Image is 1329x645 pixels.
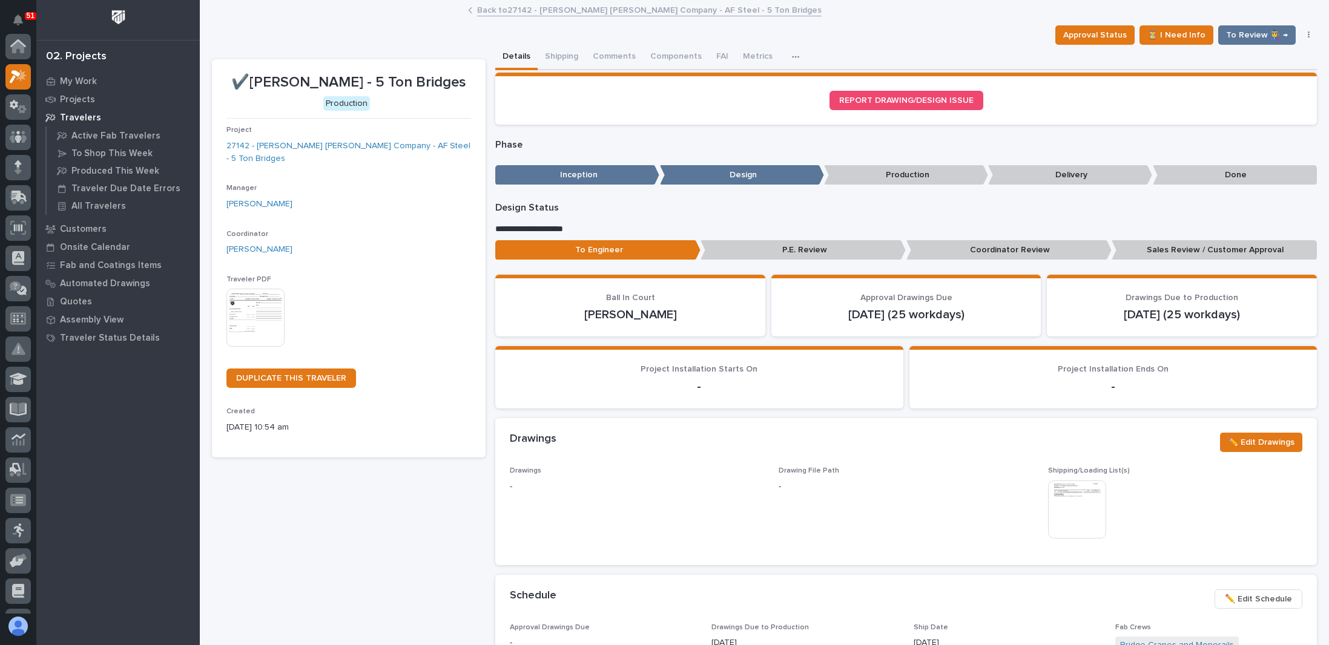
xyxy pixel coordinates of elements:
a: Travelers [36,108,200,126]
button: ✏️ Edit Drawings [1220,433,1302,452]
a: Projects [36,90,200,108]
p: - [924,379,1302,394]
p: [DATE] 10:54 am [226,421,471,434]
p: Inception [495,165,659,185]
span: ✏️ Edit Drawings [1228,435,1294,450]
p: Active Fab Travelers [71,131,160,142]
span: Project [226,126,252,134]
a: My Work [36,72,200,90]
button: To Review 👨‍🏭 → [1218,25,1296,45]
a: Assembly View [36,310,200,329]
p: - [510,379,888,394]
span: Drawing File Path [779,467,839,474]
a: Traveler Status Details [36,329,200,347]
p: - [779,480,781,493]
p: All Travelers [71,201,126,212]
p: Assembly View [60,315,124,326]
span: To Review 👨‍🏭 → [1226,28,1288,42]
span: Manager [226,185,257,192]
a: All Travelers [47,197,200,214]
h2: Drawings [510,433,556,446]
button: Comments [585,45,643,70]
div: 02. Projects [46,50,107,64]
p: Customers [60,224,107,235]
div: Notifications51 [15,15,31,34]
a: Back to27142 - [PERSON_NAME] [PERSON_NAME] Company - AF Steel - 5 Ton Bridges [477,2,822,16]
a: Active Fab Travelers [47,127,200,144]
p: 51 [27,11,35,20]
button: Notifications [5,7,31,33]
p: To Engineer [495,240,701,260]
a: Automated Drawings [36,274,200,292]
a: Customers [36,220,200,238]
button: ⏳ I Need Info [1139,25,1213,45]
a: Onsite Calendar [36,238,200,256]
span: Approval Drawings Due [510,624,590,631]
span: Approval Drawings Due [860,293,952,302]
p: Delivery [988,165,1152,185]
h2: Schedule [510,589,556,603]
p: Fab and Coatings Items [60,260,162,271]
span: Drawings [510,467,541,474]
span: Project Installation Starts On [641,365,757,373]
button: Approval Status [1055,25,1135,45]
span: Ship Date [914,624,948,631]
p: My Work [60,76,97,87]
p: [DATE] (25 workdays) [1061,307,1302,322]
p: P.E. Review [701,240,906,260]
p: Travelers [60,113,101,123]
p: Automated Drawings [60,278,150,289]
button: ✏️ Edit Schedule [1215,589,1302,609]
span: Created [226,408,255,415]
button: Details [495,45,538,70]
p: To Shop This Week [71,148,153,159]
span: Coordinator [226,231,268,238]
p: [PERSON_NAME] [510,307,751,322]
p: Coordinator Review [906,240,1112,260]
span: ⏳ I Need Info [1147,28,1205,42]
span: DUPLICATE THIS TRAVELER [236,374,346,382]
span: Ball In Court [606,293,655,302]
p: Quotes [60,296,92,307]
span: Shipping/Loading List(s) [1048,467,1130,474]
a: [PERSON_NAME] [226,243,292,256]
button: Components [643,45,709,70]
p: Design Status [495,202,1317,214]
span: REPORT DRAWING/DESIGN ISSUE [839,96,974,105]
span: ✏️ Edit Schedule [1225,592,1292,606]
a: REPORT DRAWING/DESIGN ISSUE [829,91,983,110]
p: [DATE] (25 workdays) [786,307,1027,322]
a: 27142 - [PERSON_NAME] [PERSON_NAME] Company - AF Steel - 5 Ton Bridges [226,140,471,165]
button: Shipping [538,45,585,70]
p: Phase [495,139,1317,151]
a: Traveler Due Date Errors [47,180,200,197]
p: Projects [60,94,95,105]
button: Metrics [736,45,780,70]
p: Done [1153,165,1317,185]
p: - [510,480,764,493]
a: Fab and Coatings Items [36,256,200,274]
img: Workspace Logo [107,6,130,28]
a: Quotes [36,292,200,310]
p: Produced This Week [71,166,159,177]
p: Onsite Calendar [60,242,130,253]
a: DUPLICATE THIS TRAVELER [226,368,356,388]
span: Fab Crews [1115,624,1151,631]
div: Production [323,96,370,111]
span: Project Installation Ends On [1058,365,1169,373]
button: FAI [709,45,736,70]
p: Traveler Status Details [60,333,160,344]
a: [PERSON_NAME] [226,198,292,211]
button: users-avatar [5,614,31,639]
p: ✔️[PERSON_NAME] - 5 Ton Bridges [226,74,471,91]
a: To Shop This Week [47,145,200,162]
span: Drawings Due to Production [1126,293,1238,302]
span: Traveler PDF [226,276,271,283]
a: Produced This Week [47,162,200,179]
p: Design [660,165,824,185]
p: Production [824,165,988,185]
p: Traveler Due Date Errors [71,183,180,194]
p: Sales Review / Customer Approval [1112,240,1317,260]
span: Drawings Due to Production [711,624,809,631]
span: Approval Status [1063,28,1127,42]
